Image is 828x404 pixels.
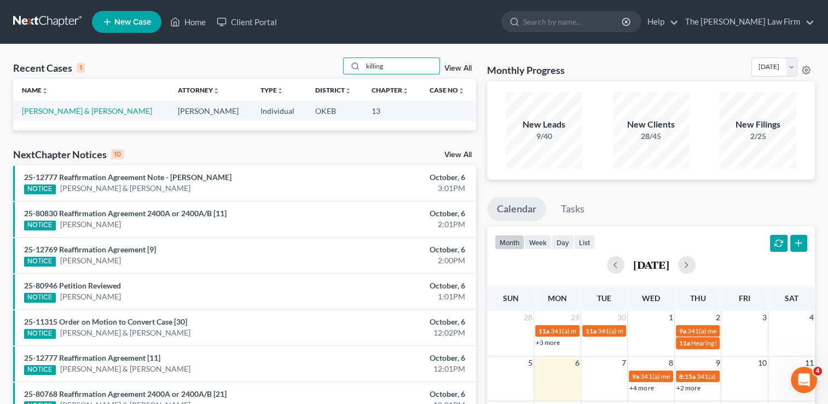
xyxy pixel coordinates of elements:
a: [PERSON_NAME] [60,219,121,230]
div: NOTICE [24,293,56,303]
i: unfold_more [213,88,219,94]
span: New Case [114,18,151,26]
a: Districtunfold_more [315,86,351,94]
span: Tue [597,293,611,303]
a: Nameunfold_more [22,86,48,94]
i: unfold_more [42,88,48,94]
div: NOTICE [24,329,56,339]
span: 341(a) meeting for [PERSON_NAME] & [PERSON_NAME] [640,372,804,380]
div: 12:02PM [326,327,465,338]
span: 341(a) meeting for [PERSON_NAME] [687,327,793,335]
a: 25-80768 Reaffirmation Agreement 2400A or 2400A/B [21] [24,389,227,399]
a: +3 more [536,338,560,347]
div: NOTICE [24,257,56,267]
div: 3:01PM [326,183,465,194]
h2: [DATE] [633,259,669,270]
span: 7 [621,356,627,370]
div: 2/25 [720,131,796,142]
div: October, 6 [326,389,465,400]
span: Fri [739,293,750,303]
iframe: Intercom live chat [791,367,817,393]
div: 1:01PM [326,291,465,302]
a: 25-80830 Reaffirmation Agreement 2400A or 2400A/B [11] [24,209,227,218]
a: 25-12777 Reaffirmation Agreement Note - [PERSON_NAME] [24,172,231,182]
span: 341(a) meeting for [PERSON_NAME] [598,327,703,335]
span: Sat [785,293,798,303]
div: October, 6 [326,353,465,363]
a: Case Nounfold_more [430,86,465,94]
span: 4 [808,311,815,324]
div: NOTICE [24,184,56,194]
div: October, 6 [326,280,465,291]
div: 10 [111,149,124,159]
div: NextChapter Notices [13,148,124,161]
a: View All [444,151,472,159]
div: October, 6 [326,244,465,255]
span: 4 [813,367,822,376]
span: 2 [714,311,721,324]
td: [PERSON_NAME] [169,101,252,121]
td: OKEB [306,101,363,121]
div: 2:01PM [326,219,465,230]
a: [PERSON_NAME] & [PERSON_NAME] [60,327,190,338]
span: 341(a) meeting for [PERSON_NAME] [551,327,656,335]
h3: Monthly Progress [487,64,565,77]
div: October, 6 [326,172,465,183]
a: [PERSON_NAME] & [PERSON_NAME] [22,106,152,116]
span: 10 [757,356,768,370]
span: 9a [679,327,686,335]
a: Help [642,12,679,32]
button: day [552,235,574,250]
a: Client Portal [211,12,282,32]
span: 1 [668,311,674,324]
a: View All [444,65,472,72]
span: 29 [570,311,581,324]
span: Wed [642,293,660,303]
span: Mon [548,293,567,303]
span: 11a [679,339,690,347]
a: [PERSON_NAME] & [PERSON_NAME] [60,363,190,374]
i: unfold_more [345,88,351,94]
td: Individual [252,101,306,121]
div: October, 6 [326,316,465,327]
div: 9/40 [506,131,582,142]
span: 8 [668,356,674,370]
div: NOTICE [24,365,56,375]
div: New Clients [613,118,690,131]
div: Recent Cases [13,61,85,74]
a: The [PERSON_NAME] Law Firm [680,12,814,32]
a: 25-12769 Reaffirmation Agreement [9] [24,245,156,254]
td: 13 [363,101,421,121]
a: Attorneyunfold_more [178,86,219,94]
span: 9a [632,372,639,380]
div: New Filings [720,118,796,131]
i: unfold_more [402,88,409,94]
a: Home [165,12,211,32]
span: 6 [574,356,581,370]
div: 1 [77,63,85,73]
i: unfold_more [458,88,465,94]
div: 28/45 [613,131,690,142]
a: [PERSON_NAME] [60,255,121,266]
span: 30 [616,311,627,324]
span: 11a [586,327,597,335]
i: unfold_more [277,88,283,94]
a: 25-11315 Order on Motion to Convert Case [30] [24,317,187,326]
a: +2 more [676,384,700,392]
a: Tasks [551,197,594,221]
span: 28 [523,311,534,324]
a: [PERSON_NAME] & [PERSON_NAME] [60,183,190,194]
a: Chapterunfold_more [372,86,409,94]
span: Hearing for [PERSON_NAME] [691,339,777,347]
a: Calendar [487,197,546,221]
span: Sun [503,293,519,303]
input: Search by name... [523,11,623,32]
a: [PERSON_NAME] [60,291,121,302]
span: 5 [527,356,534,370]
a: 25-80946 Petition Reviewed [24,281,121,290]
a: Typeunfold_more [260,86,283,94]
span: 9 [714,356,721,370]
span: 8:15a [679,372,696,380]
div: 2:00PM [326,255,465,266]
div: New Leads [506,118,582,131]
